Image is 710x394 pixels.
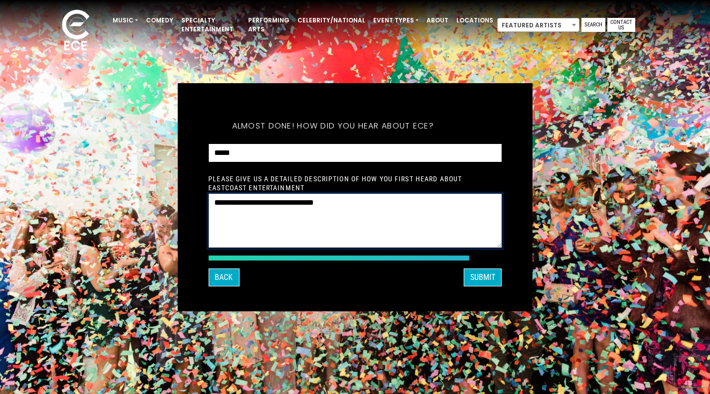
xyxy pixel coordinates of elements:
[244,12,293,38] a: Performing Arts
[293,12,369,29] a: Celebrity/National
[498,18,579,32] span: Featured Artists
[497,18,579,32] span: Featured Artists
[109,12,142,29] a: Music
[607,18,635,32] a: Contact Us
[452,12,497,29] a: Locations
[177,12,244,38] a: Specialty Entertainment
[208,108,457,144] h5: Almost done! How did you hear about ECE?
[464,268,502,286] button: SUBMIT
[369,12,423,29] a: Event Types
[581,18,605,32] a: Search
[423,12,452,29] a: About
[208,144,502,162] select: How did you hear about ECE
[208,268,239,286] button: Back
[51,7,101,55] img: ece_new_logo_whitev2-1.png
[208,174,502,192] label: Please give us a detailed description of how you first heard about EastCoast Entertainment
[142,12,177,29] a: Comedy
